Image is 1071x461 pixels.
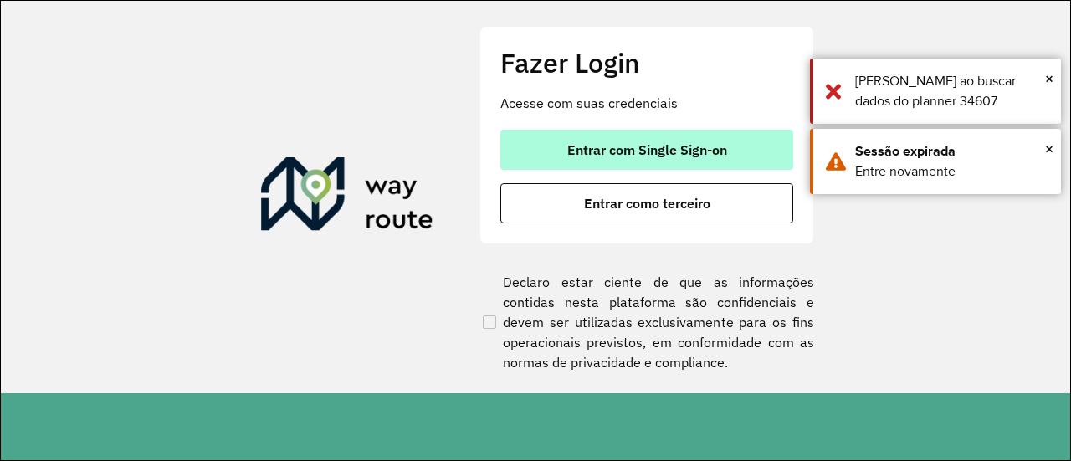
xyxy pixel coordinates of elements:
button: button [500,130,793,170]
span: × [1045,136,1053,161]
button: button [500,183,793,223]
span: Entrar como terceiro [584,197,710,210]
div: Entre novamente [855,161,1048,182]
h2: Fazer Login [500,47,793,79]
img: Roteirizador AmbevTech [261,157,433,238]
div: Sessão expirada [855,141,1048,161]
div: [PERSON_NAME] ao buscar dados do planner 34607 [855,71,1048,111]
button: Close [1045,66,1053,91]
p: Acesse com suas credenciais [500,93,793,113]
label: Declaro estar ciente de que as informações contidas nesta plataforma são confidenciais e devem se... [479,272,814,372]
span: Entrar com Single Sign-on [567,143,727,156]
span: × [1045,66,1053,91]
button: Close [1045,136,1053,161]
